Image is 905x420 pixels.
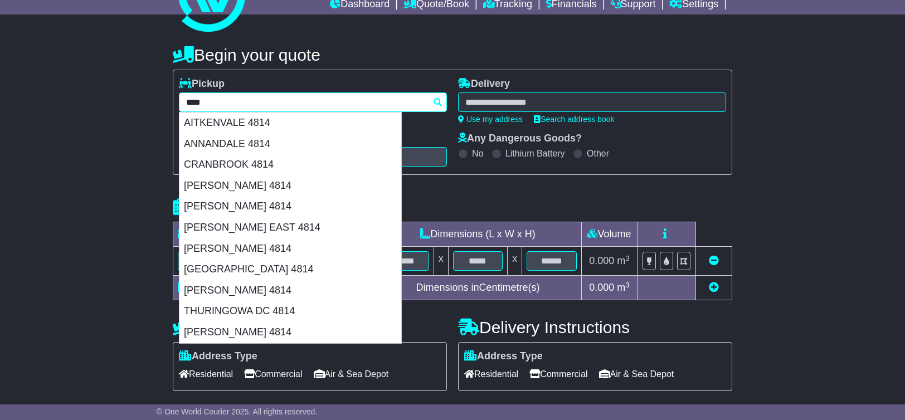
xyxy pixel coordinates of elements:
[179,217,401,238] div: [PERSON_NAME] EAST 4814
[173,46,732,64] h4: Begin your quote
[458,133,582,145] label: Any Dangerous Goods?
[179,322,401,343] div: [PERSON_NAME] 4814
[508,247,522,276] td: x
[458,115,523,124] a: Use my address
[173,198,313,216] h4: Package details |
[179,238,401,260] div: [PERSON_NAME] 4814
[179,92,447,112] typeahead: Please provide city
[173,276,266,300] td: Total
[179,365,233,383] span: Residential
[599,365,674,383] span: Air & Sea Depot
[587,148,609,159] label: Other
[179,113,401,134] div: AITKENVALE 4814
[589,282,614,293] span: 0.000
[589,255,614,266] span: 0.000
[472,148,483,159] label: No
[458,318,732,336] h4: Delivery Instructions
[179,350,257,363] label: Address Type
[314,365,389,383] span: Air & Sea Depot
[709,255,719,266] a: Remove this item
[173,222,266,247] td: Type
[244,365,302,383] span: Commercial
[179,134,401,155] div: ANNANDALE 4814
[529,365,587,383] span: Commercial
[374,222,581,247] td: Dimensions (L x W x H)
[617,255,630,266] span: m
[709,282,719,293] a: Add new item
[173,318,447,336] h4: Pickup Instructions
[617,282,630,293] span: m
[179,196,401,217] div: [PERSON_NAME] 4814
[581,222,637,247] td: Volume
[157,407,318,416] span: © One World Courier 2025. All rights reserved.
[434,247,448,276] td: x
[179,259,401,280] div: [GEOGRAPHIC_DATA] 4814
[179,280,401,301] div: [PERSON_NAME] 4814
[625,254,630,262] sup: 3
[464,350,543,363] label: Address Type
[374,276,581,300] td: Dimensions in Centimetre(s)
[625,281,630,289] sup: 3
[179,175,401,197] div: [PERSON_NAME] 4814
[179,78,225,90] label: Pickup
[179,154,401,175] div: CRANBROOK 4814
[534,115,614,124] a: Search address book
[458,78,510,90] label: Delivery
[464,365,518,383] span: Residential
[505,148,565,159] label: Lithium Battery
[179,301,401,322] div: THURINGOWA DC 4814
